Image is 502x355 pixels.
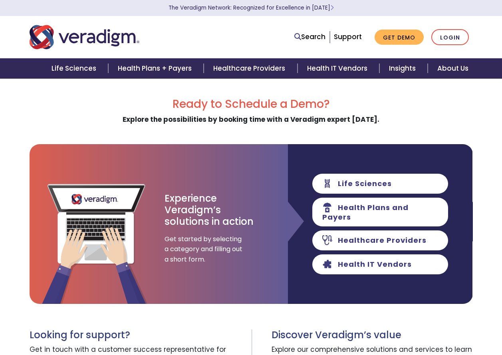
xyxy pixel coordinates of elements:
[330,4,334,12] span: Learn More
[431,29,469,46] a: Login
[298,58,379,79] a: Health IT Vendors
[379,58,428,79] a: Insights
[169,4,334,12] a: The Veradigm Network: Recognized for Excellence in [DATE]Learn More
[334,32,362,42] a: Support
[30,24,139,50] img: Veradigm logo
[375,30,424,45] a: Get Demo
[42,58,108,79] a: Life Sciences
[165,193,254,227] h3: Experience Veradigm’s solutions in action
[30,329,245,341] h3: Looking for support?
[123,115,379,124] strong: Explore the possibilities by booking time with a Veradigm expert [DATE].
[165,234,244,265] span: Get started by selecting a category and filling out a short form.
[272,329,473,341] h3: Discover Veradigm’s value
[428,58,478,79] a: About Us
[108,58,204,79] a: Health Plans + Payers
[30,97,473,111] h2: Ready to Schedule a Demo?
[204,58,297,79] a: Healthcare Providers
[294,32,325,42] a: Search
